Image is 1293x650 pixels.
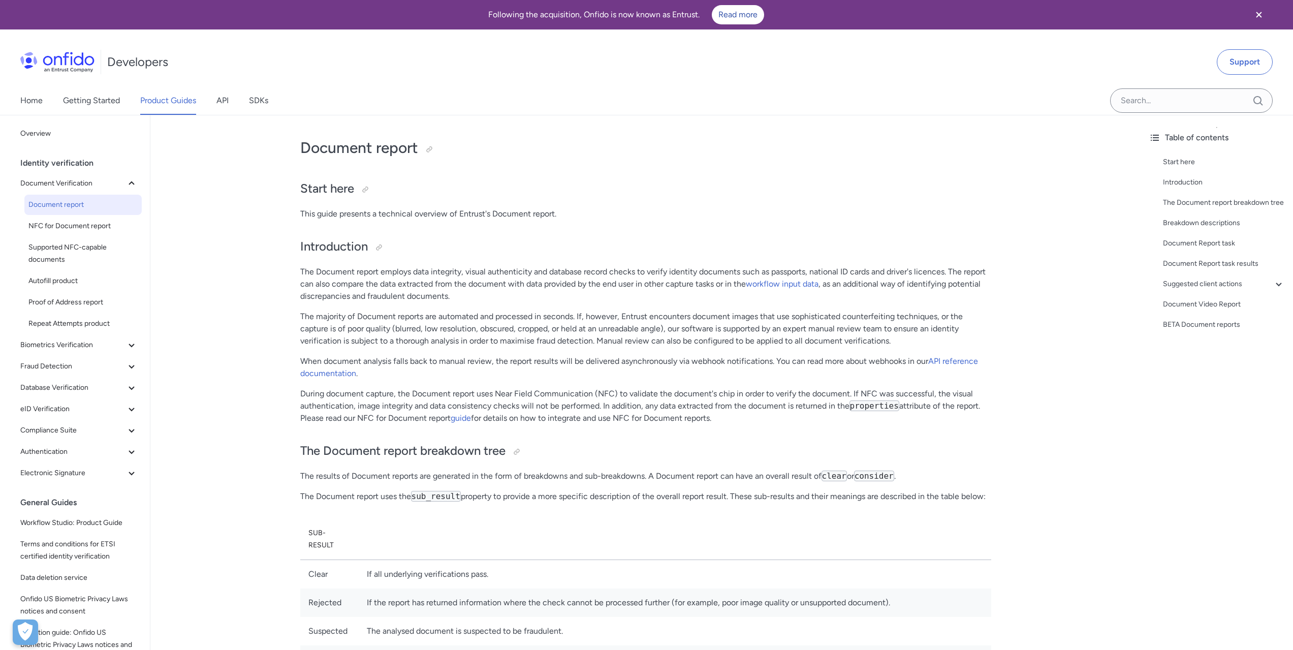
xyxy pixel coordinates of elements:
span: Onfido US Biometric Privacy Laws notices and consent [20,593,138,617]
span: Authentication [20,446,125,458]
a: Document Video Report [1163,298,1285,311]
a: Document report [24,195,142,215]
code: properties [849,400,899,411]
a: BETA Document reports [1163,319,1285,331]
span: Biometrics Verification [20,339,125,351]
span: Terms and conditions for ETSI certified identity verification [20,538,138,563]
img: Onfido Logo [20,52,94,72]
code: sub_result [411,491,461,502]
a: Home [20,86,43,115]
a: Breakdown descriptions [1163,217,1285,229]
p: This guide presents a technical overview of Entrust's Document report. [300,208,991,220]
td: Clear [300,560,359,589]
button: Close banner [1240,2,1278,27]
a: Autofill product [24,271,142,291]
button: eID Verification [16,399,142,419]
p: The results of Document reports are generated in the form of breakdowns and sub-breakdowns. A Doc... [300,470,991,482]
div: General Guides [20,492,146,513]
button: Compliance Suite [16,420,142,441]
div: Following the acquisition, Onfido is now known as Entrust. [12,5,1240,24]
a: Document Report task results [1163,258,1285,270]
span: Compliance Suite [20,424,125,437]
h2: Introduction [300,238,991,256]
a: Read more [712,5,764,24]
span: Overview [20,128,138,140]
span: NFC for Document report [28,220,138,232]
p: When document analysis falls back to manual review, the report results will be delivered asynchro... [300,355,991,380]
button: Ouvrir le centre de préférences [13,620,38,645]
h2: The Document report breakdown tree [300,443,991,460]
h2: Start here [300,180,991,198]
p: The Document report employs data integrity, visual authenticity and database record checks to ver... [300,266,991,302]
a: workflow input data [746,279,818,289]
input: Onfido search input field [1110,88,1273,113]
a: Document Report task [1163,237,1285,250]
a: API [216,86,229,115]
a: Repeat Attempts product [24,314,142,334]
a: Data deletion service [16,568,142,588]
button: Database Verification [16,378,142,398]
td: If all underlying verifications pass. [359,560,991,589]
td: The analysed document is suspected to be fraudulent. [359,617,991,645]
span: Workflow Studio: Product Guide [20,517,138,529]
span: Repeat Attempts product [28,318,138,330]
td: Rejected [300,589,359,617]
span: Supported NFC-capable documents [28,241,138,266]
div: Table of contents [1149,132,1285,144]
code: consider [854,471,894,481]
a: guide [451,413,471,423]
p: The Document report uses the property to provide a more specific description of the overall repor... [300,490,991,503]
a: NFC for Document report [24,216,142,236]
p: During document capture, the Document report uses Near Field Communication (NFC) to validate the ... [300,388,991,424]
th: Sub-result [300,519,359,560]
svg: Close banner [1253,9,1265,21]
div: Identity verification [20,153,146,173]
a: Terms and conditions for ETSI certified identity verification [16,534,142,567]
a: Workflow Studio: Product Guide [16,513,142,533]
a: Supported NFC-capable documents [24,237,142,270]
button: Electronic Signature [16,463,142,483]
a: Overview [16,123,142,144]
span: Proof of Address report [28,296,138,308]
a: Suggested client actions [1163,278,1285,290]
a: Start here [1163,156,1285,168]
a: Getting Started [63,86,120,115]
button: Biometrics Verification [16,335,142,355]
button: Fraud Detection [16,356,142,377]
a: Onfido US Biometric Privacy Laws notices and consent [16,589,142,622]
a: SDKs [249,86,268,115]
a: Product Guides [140,86,196,115]
h1: Developers [107,54,168,70]
span: Database Verification [20,382,125,394]
td: Suspected [300,617,359,645]
a: The Document report breakdown tree [1163,197,1285,209]
a: Introduction [1163,176,1285,189]
button: Document Verification [16,173,142,194]
p: The majority of Document reports are automated and processed in seconds. If, however, Entrust enc... [300,311,991,347]
span: eID Verification [20,403,125,415]
div: Préférences de cookies [13,620,38,645]
button: Authentication [16,442,142,462]
a: Proof of Address report [24,292,142,313]
a: API reference documentation [300,356,978,378]
a: Support [1217,49,1273,75]
span: Autofill product [28,275,138,287]
span: Data deletion service [20,572,138,584]
td: If the report has returned information where the check cannot be processed further (for example, ... [359,589,991,617]
span: Fraud Detection [20,360,125,373]
span: Electronic Signature [20,467,125,479]
span: Document report [28,199,138,211]
code: clear [822,471,847,481]
h1: Document report [300,138,991,158]
span: Document Verification [20,177,125,190]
